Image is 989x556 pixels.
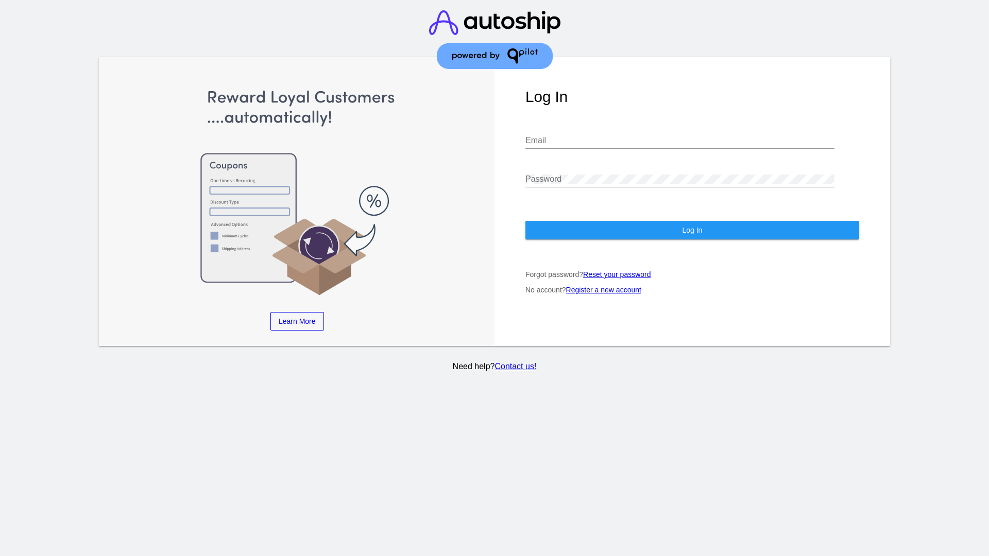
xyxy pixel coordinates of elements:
[525,270,859,279] p: Forgot password?
[97,362,892,371] p: Need help?
[525,88,859,106] h1: Log In
[566,286,641,294] a: Register a new account
[525,136,834,145] input: Email
[494,362,536,371] a: Contact us!
[270,312,324,331] a: Learn More
[525,286,859,294] p: No account?
[279,317,316,325] span: Learn More
[130,88,464,297] img: Apply Coupons Automatically to Scheduled Orders with QPilot
[583,270,651,279] a: Reset your password
[525,221,859,239] button: Log In
[682,226,702,234] span: Log In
